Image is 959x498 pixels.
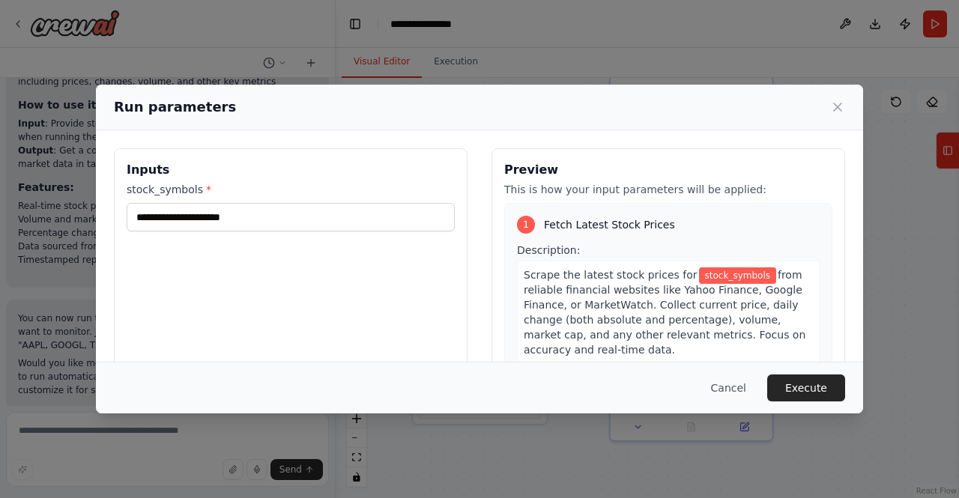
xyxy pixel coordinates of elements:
[114,97,236,118] h2: Run parameters
[767,374,845,401] button: Execute
[699,374,758,401] button: Cancel
[504,161,832,179] h3: Preview
[517,216,535,234] div: 1
[504,182,832,197] p: This is how your input parameters will be applied:
[127,161,455,179] h3: Inputs
[517,244,580,256] span: Description:
[524,269,698,281] span: Scrape the latest stock prices for
[544,217,675,232] span: Fetch Latest Stock Prices
[127,182,455,197] label: stock_symbols
[699,267,776,284] span: Variable: stock_symbols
